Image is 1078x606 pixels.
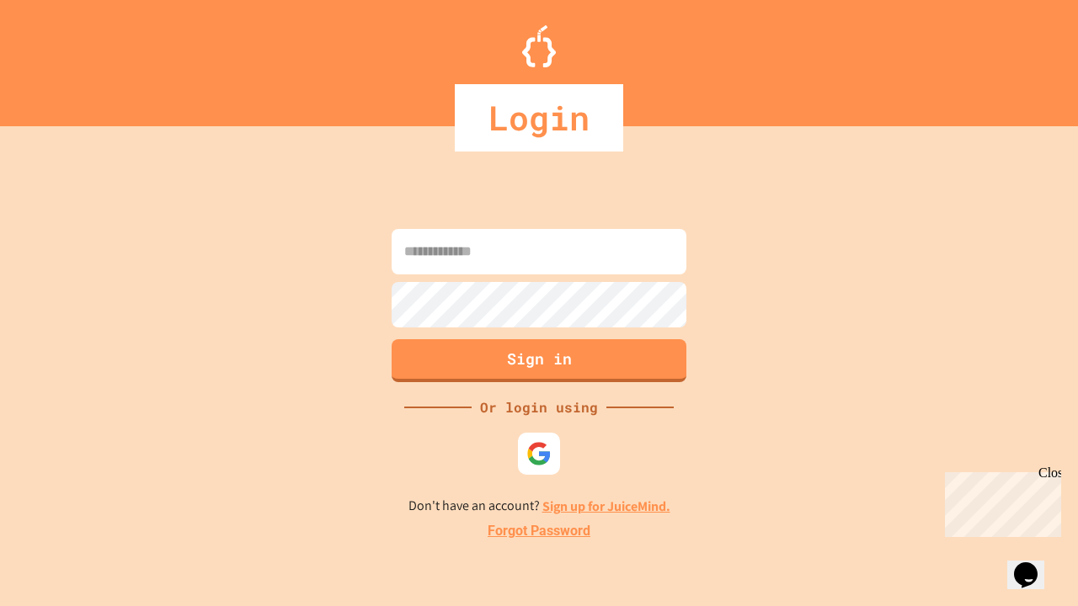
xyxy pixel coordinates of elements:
img: google-icon.svg [526,441,552,466]
div: Or login using [472,397,606,417]
a: Forgot Password [488,521,590,541]
div: Chat with us now!Close [7,7,116,107]
iframe: chat widget [938,465,1061,537]
a: Sign up for JuiceMind. [542,497,670,515]
img: Logo.svg [522,25,556,67]
div: Login [455,84,623,151]
iframe: chat widget [1007,539,1061,589]
button: Sign in [392,339,686,382]
p: Don't have an account? [408,496,670,517]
